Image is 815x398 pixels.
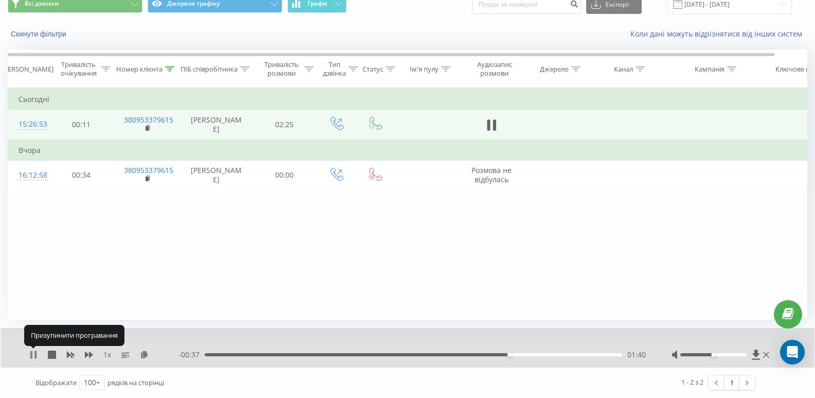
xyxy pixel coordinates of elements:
[695,65,725,74] div: Кампанія
[508,353,512,357] div: Accessibility label
[35,378,77,387] span: Відображати
[180,65,238,74] div: ПІБ співробітника
[180,110,252,140] td: [PERSON_NAME]
[469,60,519,78] div: Аудіозапис розмови
[124,165,173,175] a: 380953379615
[627,350,646,360] span: 01:40
[540,65,569,74] div: Джерело
[124,115,173,125] a: 380953379615
[323,60,346,78] div: Тип дзвінка
[19,165,39,185] div: 16:12:58
[178,350,205,360] span: - 00:37
[84,377,96,388] div: 100
[252,110,317,140] td: 02:25
[724,375,739,390] a: 1
[49,110,114,140] td: 00:11
[410,65,439,74] div: Ім'я пулу
[363,65,383,74] div: Статус
[472,165,512,184] span: Розмова не відбулась
[780,340,805,365] div: Open Intercom Messenger
[24,325,124,345] div: Призупинити програвання
[681,377,703,387] div: 1 - 2 з 2
[116,65,162,74] div: Номер клієнта
[19,114,39,134] div: 15:26:53
[630,29,807,39] a: Коли дані можуть відрізнятися вiд інших систем
[8,29,71,39] button: Скинути фільтри
[58,60,99,78] div: Тривалість очікування
[261,60,302,78] div: Тривалість розмови
[712,353,716,357] div: Accessibility label
[107,378,164,387] span: рядків на сторінці
[180,160,252,190] td: [PERSON_NAME]
[252,160,317,190] td: 00:00
[103,350,111,360] span: 1 x
[614,65,633,74] div: Канал
[49,160,114,190] td: 00:34
[2,65,53,74] div: [PERSON_NAME]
